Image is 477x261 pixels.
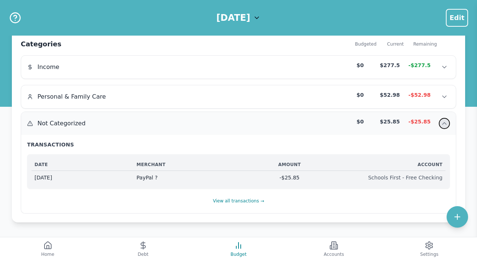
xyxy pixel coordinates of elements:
button: Help [9,11,22,24]
div: Merchant [136,162,238,168]
span: Edit [450,13,464,23]
div: Budgeted [351,41,381,47]
button: View all transactions → [213,195,264,207]
div: $0 [345,91,375,99]
button: Settings [382,237,477,261]
div: -$277.5 [405,62,434,69]
div: -$25.85 [405,118,434,125]
div: -$25.85 [238,174,341,181]
div: PayPal ? [136,174,238,181]
div: Current [381,41,410,47]
button: Menu [446,9,468,27]
button: Hide transactions [439,118,450,129]
div: Amount [238,162,341,168]
span: Personal & Family Care [37,92,106,101]
button: Debt [95,237,191,261]
div: Schools First - Free Checking [341,174,443,181]
h1: [DATE] [216,12,250,24]
span: Income [37,63,59,72]
button: Budget [191,237,286,261]
div: Remaining [410,41,440,47]
span: Not Categorized [37,119,86,128]
div: Date [34,162,136,168]
div: [DATE] [34,174,136,181]
div: $52.98 [375,91,405,99]
div: -$52.98 [405,91,434,99]
button: Accounts [286,237,382,261]
span: Debt [138,251,148,257]
button: Show transactions [439,91,450,102]
div: $277.5 [375,62,405,69]
button: Show transactions [439,62,450,73]
span: Accounts [324,251,344,257]
div: Account [341,162,443,168]
div: $0 [345,62,375,69]
span: Settings [420,251,438,257]
h2: Categories [21,39,351,49]
div: $25.85 [375,118,405,125]
h4: Transactions [27,141,450,148]
span: Budget [230,251,246,257]
div: $0 [345,118,375,125]
span: Home [41,251,54,257]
